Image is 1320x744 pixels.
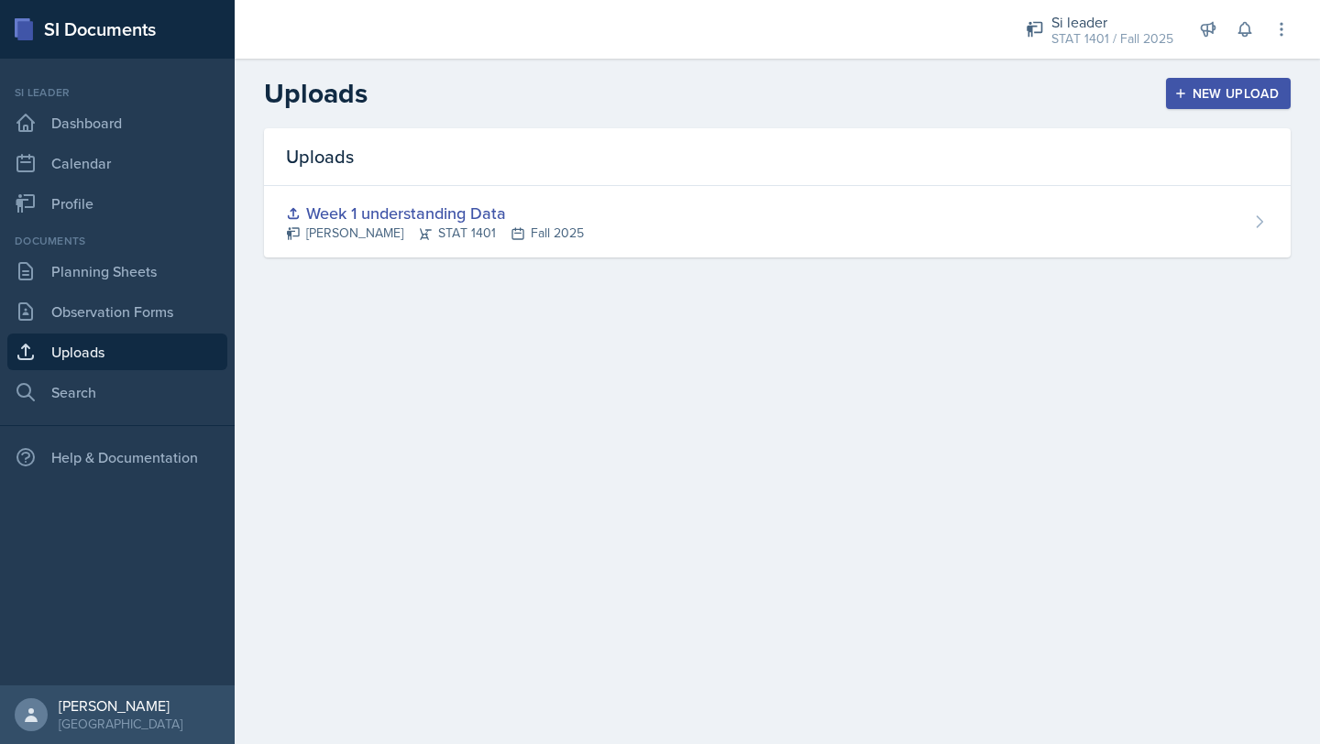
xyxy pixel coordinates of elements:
h2: Uploads [264,77,368,110]
button: New Upload [1166,78,1292,109]
div: New Upload [1178,86,1280,101]
a: Uploads [7,334,227,370]
div: Documents [7,233,227,249]
div: STAT 1401 / Fall 2025 [1051,29,1173,49]
div: Week 1 understanding Data [286,201,584,225]
a: Dashboard [7,104,227,141]
div: [GEOGRAPHIC_DATA] [59,715,182,733]
a: Planning Sheets [7,253,227,290]
a: Profile [7,185,227,222]
div: [PERSON_NAME] [59,696,182,715]
div: [PERSON_NAME] STAT 1401 Fall 2025 [286,224,584,243]
a: Observation Forms [7,293,227,330]
a: Search [7,374,227,410]
div: Si leader [1051,11,1173,33]
div: Uploads [264,128,1291,186]
div: Help & Documentation [7,439,227,476]
a: Week 1 understanding Data [PERSON_NAME]STAT 1401Fall 2025 [264,186,1291,257]
div: Si leader [7,84,227,101]
a: Calendar [7,145,227,181]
